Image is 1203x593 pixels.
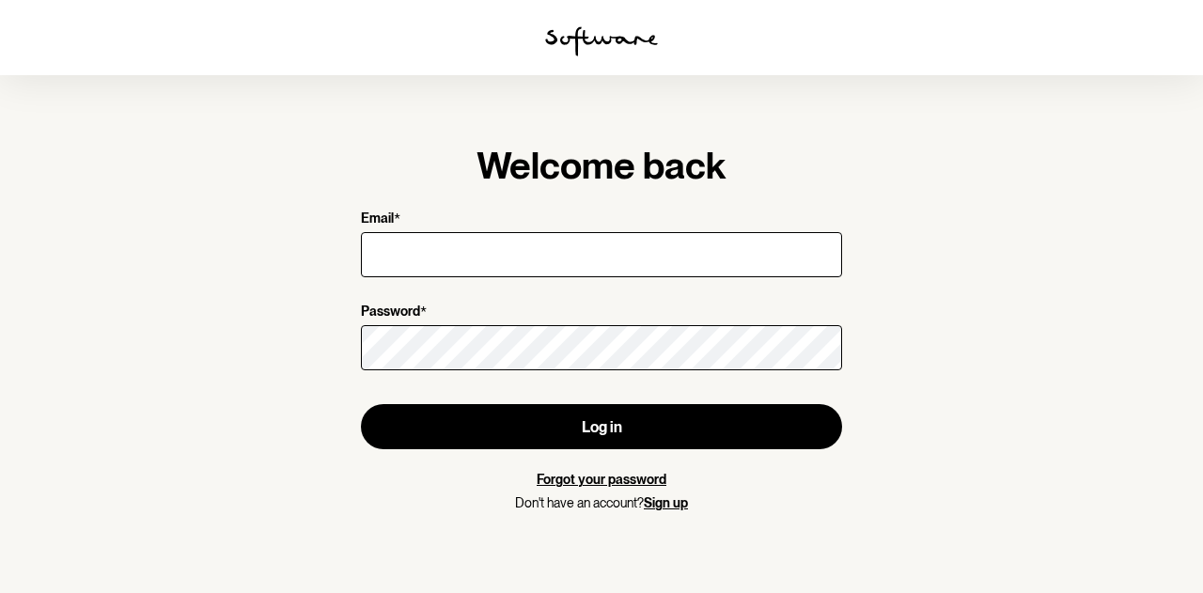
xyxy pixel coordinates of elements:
a: Forgot your password [537,472,666,487]
button: Log in [361,404,842,449]
p: Password [361,304,420,321]
p: Email [361,211,394,228]
h1: Welcome back [361,143,842,188]
p: Don't have an account? [361,495,842,511]
a: Sign up [644,495,688,510]
img: software logo [545,26,658,56]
